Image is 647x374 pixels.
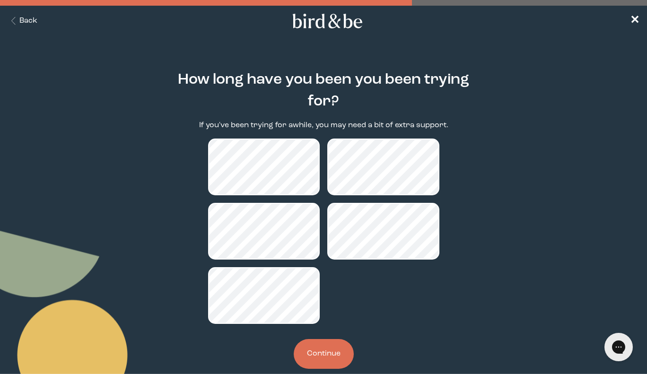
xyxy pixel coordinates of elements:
button: Continue [294,339,354,369]
h2: How long have you been you been trying for? [169,69,478,113]
span: ✕ [630,15,639,26]
button: Back Button [8,16,37,26]
a: ✕ [630,13,639,29]
iframe: Gorgias live chat messenger [600,330,638,365]
p: If you've been trying for awhile, you may need a bit of extra support. [199,120,448,131]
